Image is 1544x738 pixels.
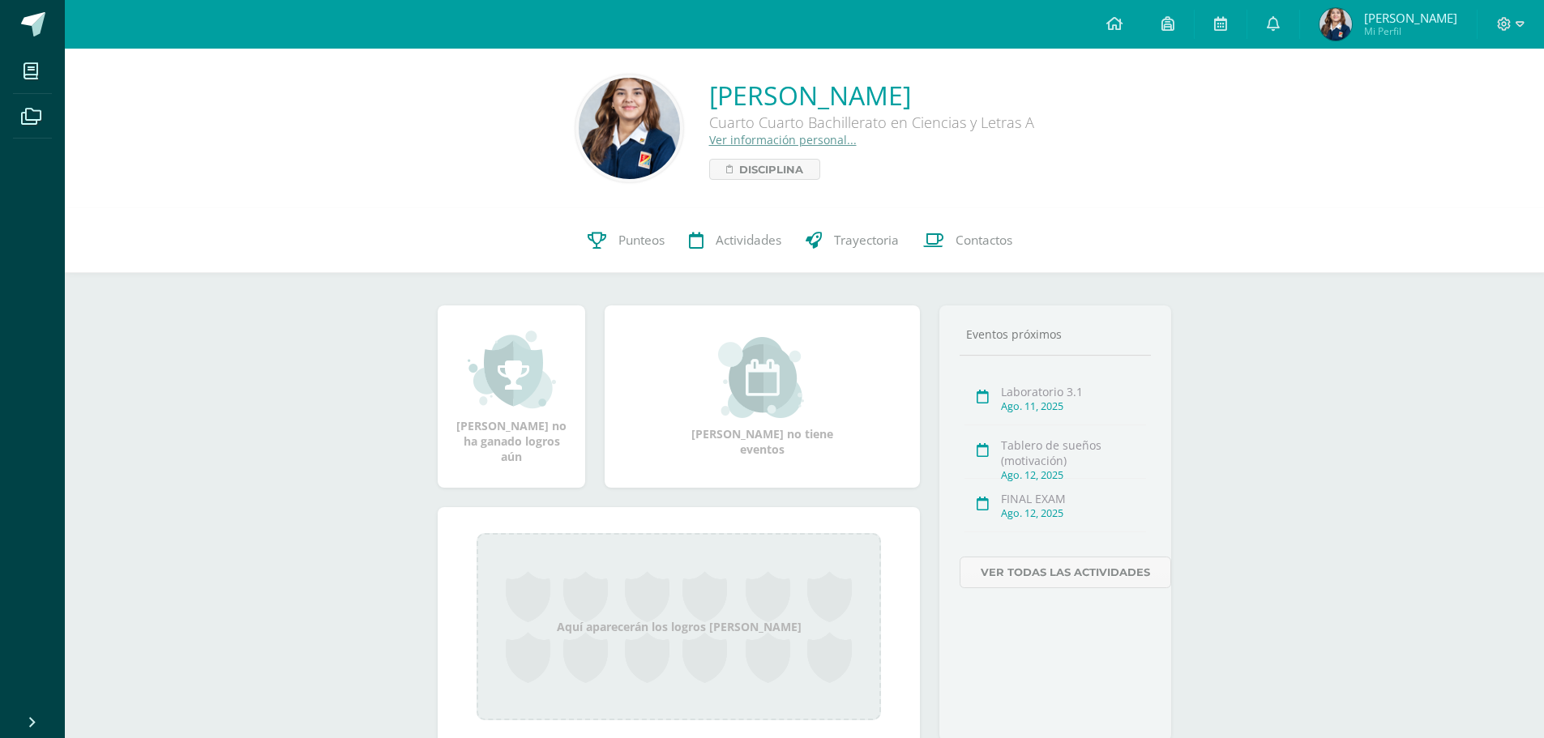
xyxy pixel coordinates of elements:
[1001,491,1146,506] div: FINAL EXAM
[454,329,569,464] div: [PERSON_NAME] no ha ganado logros aún
[1001,399,1146,413] div: Ago. 11, 2025
[709,159,820,180] a: Disciplina
[709,113,1034,132] div: Cuarto Cuarto Bachillerato en Ciencias y Letras A
[716,232,781,249] span: Actividades
[1364,24,1457,38] span: Mi Perfil
[1001,384,1146,399] div: Laboratorio 3.1
[682,337,844,457] div: [PERSON_NAME] no tiene eventos
[834,232,899,249] span: Trayectoria
[960,326,1151,342] div: Eventos próximos
[793,208,911,273] a: Trayectoria
[709,132,857,147] a: Ver información personal...
[956,232,1012,249] span: Contactos
[1319,8,1352,41] img: 02a4291763c76464119f5cd64402a378.png
[1001,506,1146,520] div: Ago. 12, 2025
[739,160,803,179] span: Disciplina
[1001,437,1146,468] div: Tablero de sueños (motivación)
[911,208,1024,273] a: Contactos
[579,78,680,179] img: 26a04756bbc0aac53122b15014494677.png
[618,232,665,249] span: Punteos
[477,533,881,720] div: Aquí aparecerán los logros [PERSON_NAME]
[1001,468,1146,482] div: Ago. 12, 2025
[718,337,806,418] img: event_small.png
[709,78,1034,113] a: [PERSON_NAME]
[468,329,556,410] img: achievement_small.png
[575,208,677,273] a: Punteos
[1364,10,1457,26] span: [PERSON_NAME]
[677,208,793,273] a: Actividades
[960,557,1171,588] a: Ver todas las actividades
